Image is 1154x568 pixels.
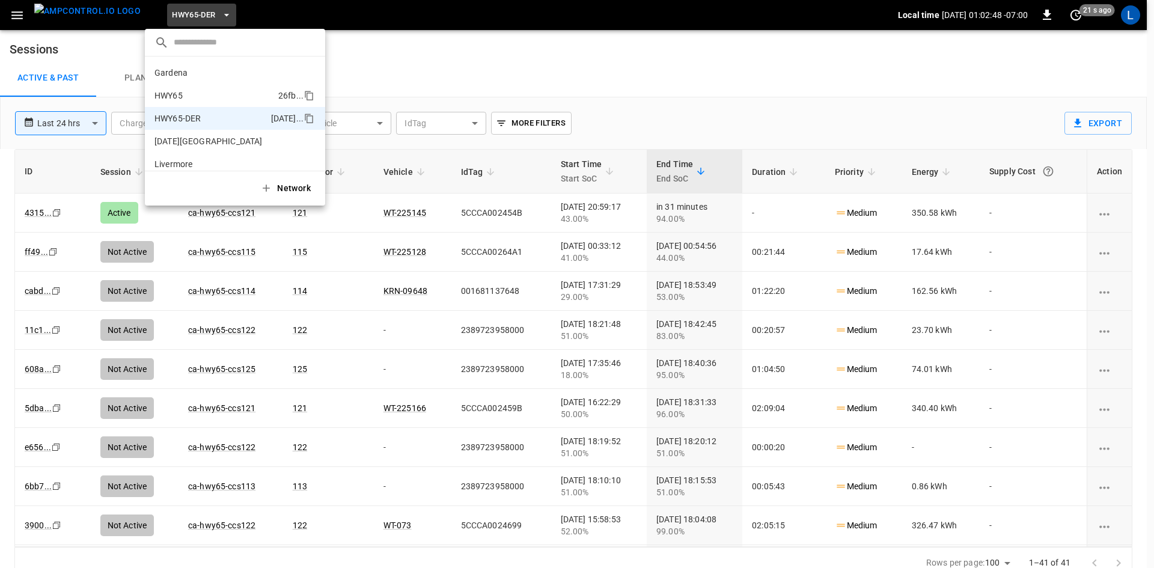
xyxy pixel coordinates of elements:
[303,88,316,103] div: copy
[154,112,266,124] p: HWY65-DER
[253,176,320,201] button: Network
[154,135,273,147] p: [DATE][GEOGRAPHIC_DATA]
[154,67,272,79] p: Gardena
[154,158,273,170] p: Livermore
[303,111,316,126] div: copy
[154,90,273,102] p: HWY65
